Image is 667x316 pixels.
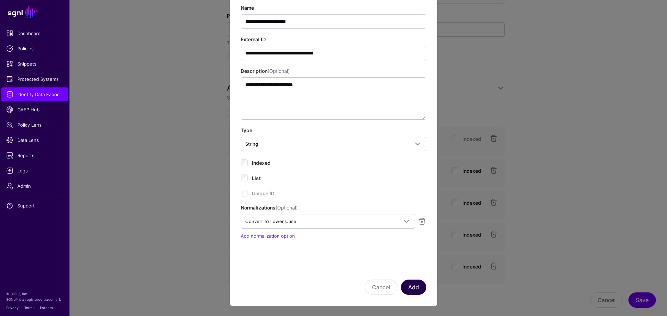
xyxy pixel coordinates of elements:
label: Name [241,4,254,11]
span: (Optional) [275,205,298,211]
span: String [245,141,258,147]
span: Unique ID [252,190,274,196]
label: Description [241,67,290,75]
span: Indexed [252,160,271,166]
a: Add normalization option [241,233,295,239]
button: Add [401,280,426,295]
button: Cancel [365,280,397,295]
span: Convert to Lower Case [245,219,296,224]
span: (Optional) [267,68,290,74]
label: Normalizations [241,204,298,211]
span: List [252,175,261,181]
label: External ID [241,36,266,43]
label: Type [241,127,252,134]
